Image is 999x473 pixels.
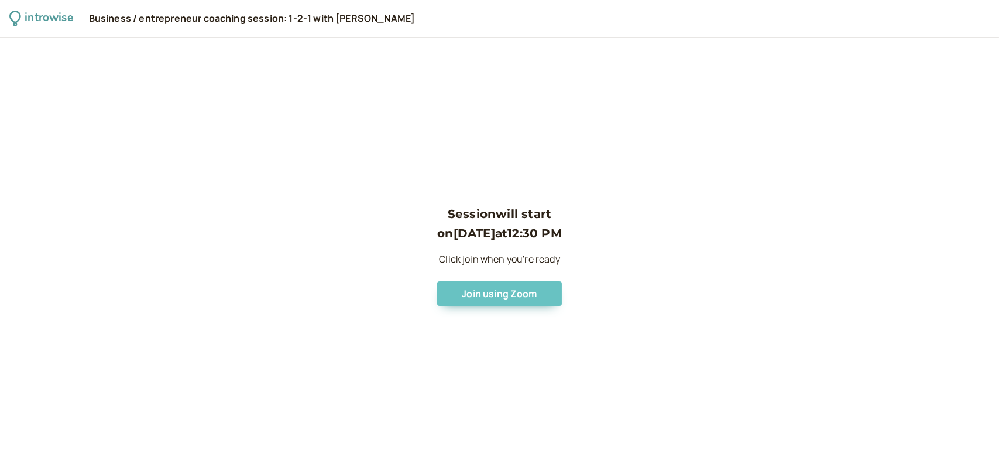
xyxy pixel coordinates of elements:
h3: Session will start on [DATE] at 12:30 PM [437,205,562,243]
div: introwise [25,9,73,28]
span: Join using Zoom [462,287,537,300]
p: Click join when you're ready [437,252,562,267]
div: Business / entrepreneur coaching session: 1-2-1 with [PERSON_NAME] [89,12,416,25]
button: Join using Zoom [437,281,562,306]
